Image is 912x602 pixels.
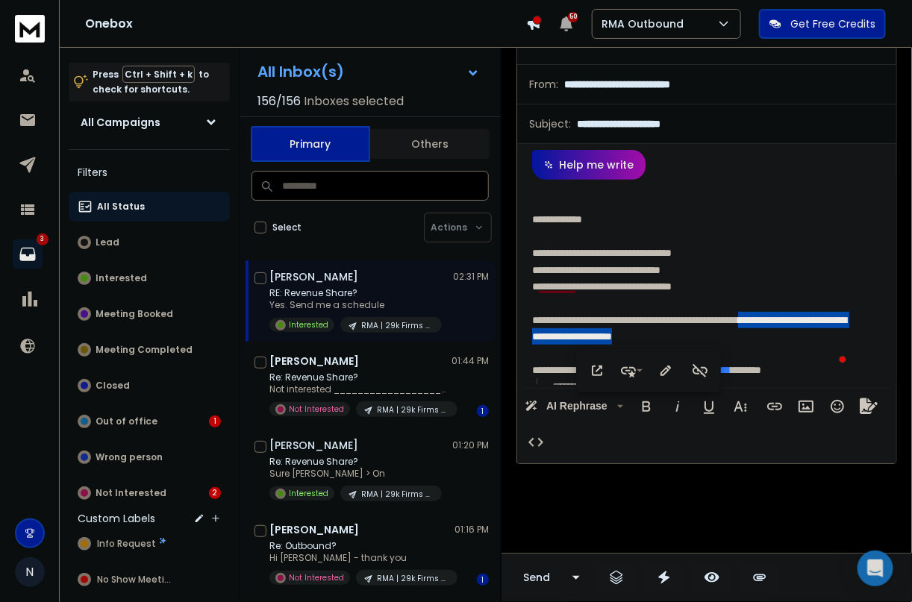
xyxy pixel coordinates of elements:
[510,562,563,592] button: Send
[37,233,49,245] p: 3
[69,263,230,293] button: Interested
[269,540,449,552] p: Re: Outbound?
[568,12,578,22] span: 50
[370,128,490,160] button: Others
[455,524,489,536] p: 01:16 PM
[529,77,558,92] p: From:
[477,405,489,417] div: 1
[269,287,442,299] p: RE: Revenue Share?
[453,271,489,283] p: 02:31 PM
[304,93,404,110] h3: Inboxes selected
[272,222,302,233] label: Select
[269,383,449,395] p: Not interested ________________________________ From: Nahrahel
[583,356,611,386] button: Open Link
[13,239,43,269] a: 3
[289,572,344,583] p: Not Interested
[759,9,886,39] button: Get Free Credits
[78,511,155,526] h3: Custom Labels
[858,551,893,586] div: Open Intercom Messenger
[69,371,230,401] button: Closed
[269,522,359,537] h1: [PERSON_NAME]
[529,116,571,131] p: Subject:
[617,356,646,386] button: Style
[726,392,755,421] button: More Text
[257,64,344,79] h1: All Inbox(s)
[209,487,221,499] div: 2
[269,299,442,311] p: Yes. Send me a schedule
[15,15,45,43] img: logo
[96,236,119,248] p: Lead
[69,407,230,436] button: Out of office1
[69,162,230,183] h3: Filters
[69,228,230,257] button: Lead
[96,451,163,463] p: Wrong person
[269,354,359,369] h1: [PERSON_NAME]
[602,16,690,31] p: RMA Outbound
[269,468,442,480] p: Sure [PERSON_NAME] > On
[69,442,230,472] button: Wrong person
[652,356,680,386] button: Edit Link
[289,404,344,415] p: Not Interested
[361,320,433,331] p: RMA | 29k Firms (General Team Info)
[96,344,193,356] p: Meeting Completed
[69,192,230,222] button: All Status
[96,416,157,427] p: Out of office
[97,201,145,213] p: All Status
[97,574,175,586] span: No Show Meeting
[257,93,301,110] span: 156 / 156
[377,573,449,584] p: RMA | 29k Firms (General Team Info)
[15,557,45,587] button: N
[81,115,160,130] h1: All Campaigns
[122,66,195,83] span: Ctrl + Shift + k
[269,456,442,468] p: Re: Revenue Share?
[69,565,230,595] button: No Show Meeting
[246,57,492,87] button: All Inbox(s)
[522,392,626,421] button: AI Rephrase
[790,16,875,31] p: Get Free Credits
[251,126,370,162] button: Primary
[209,416,221,427] div: 1
[96,380,130,392] p: Closed
[361,489,433,500] p: RMA | 29k Firms (General Team Info)
[477,574,489,586] div: 1
[532,150,646,180] button: Help me write
[269,552,449,564] p: Hi [PERSON_NAME] - thank you
[377,404,449,416] p: RMA | 29k Firms (General Team Info)
[452,439,489,451] p: 01:20 PM
[686,356,714,386] button: Unlink
[289,319,328,330] p: Interested
[97,538,156,550] span: Info Request
[69,107,230,137] button: All Campaigns
[69,529,230,559] button: Info Request
[85,15,526,33] h1: Onebox
[289,488,328,499] p: Interested
[452,355,489,367] p: 01:44 PM
[269,438,358,453] h1: [PERSON_NAME]
[69,335,230,365] button: Meeting Completed
[269,371,449,383] p: Re: Revenue Share?
[96,487,166,499] p: Not Interested
[69,478,230,508] button: Not Interested2
[269,269,358,284] h1: [PERSON_NAME]
[96,272,147,284] p: Interested
[93,67,209,97] p: Press to check for shortcuts.
[543,400,610,413] span: AI Rephrase
[69,299,230,329] button: Meeting Booked
[96,308,173,320] p: Meeting Booked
